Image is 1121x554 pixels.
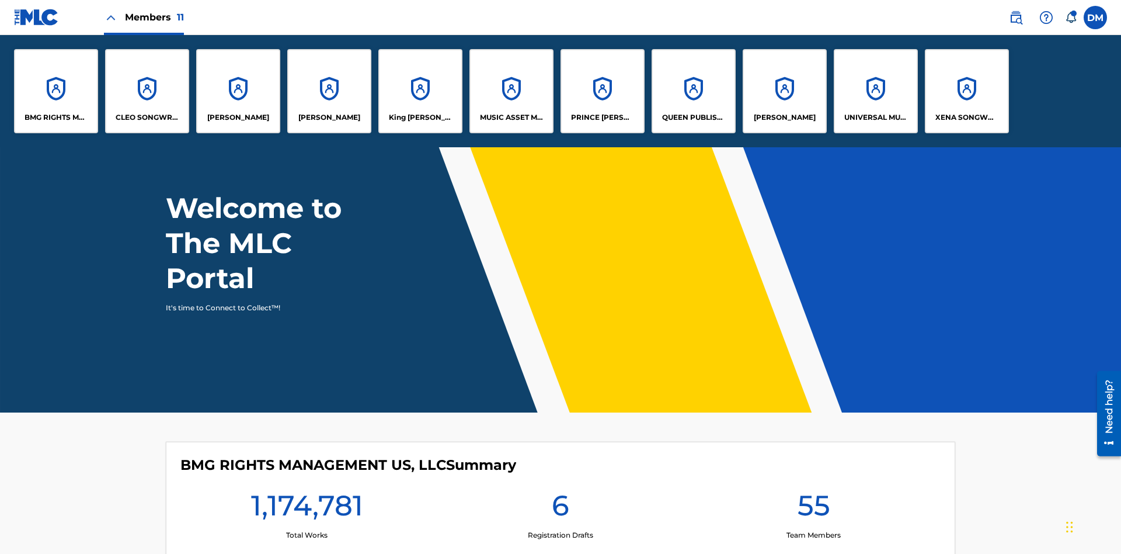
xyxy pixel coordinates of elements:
h4: BMG RIGHTS MANAGEMENT US, LLC [180,456,516,474]
p: UNIVERSAL MUSIC PUB GROUP [844,112,908,123]
img: help [1039,11,1053,25]
p: Registration Drafts [528,530,593,541]
span: 11 [177,12,184,23]
h1: 55 [798,488,830,530]
a: AccountsPRINCE [PERSON_NAME] [560,49,645,133]
iframe: Resource Center [1088,366,1121,462]
div: User Menu [1084,6,1107,29]
p: Total Works [286,530,328,541]
p: MUSIC ASSET MANAGEMENT (MAM) [480,112,544,123]
a: AccountsQUEEN PUBLISHA [652,49,736,133]
div: Notifications [1065,12,1077,23]
p: BMG RIGHTS MANAGEMENT US, LLC [25,112,88,123]
a: AccountsCLEO SONGWRITER [105,49,189,133]
a: Accounts[PERSON_NAME] [287,49,371,133]
h1: Welcome to The MLC Portal [166,191,384,296]
p: XENA SONGWRITER [935,112,999,123]
a: AccountsMUSIC ASSET MANAGEMENT (MAM) [469,49,553,133]
img: Close [104,11,118,25]
div: Help [1035,6,1058,29]
p: RONALD MCTESTERSON [754,112,816,123]
a: Accounts[PERSON_NAME] [743,49,827,133]
p: ELVIS COSTELLO [207,112,269,123]
a: AccountsKing [PERSON_NAME] [378,49,462,133]
a: Public Search [1004,6,1028,29]
p: King McTesterson [389,112,452,123]
h1: 1,174,781 [251,488,363,530]
p: PRINCE MCTESTERSON [571,112,635,123]
div: Drag [1066,510,1073,545]
img: MLC Logo [14,9,59,26]
a: AccountsBMG RIGHTS MANAGEMENT US, LLC [14,49,98,133]
span: Members [125,11,184,24]
iframe: Chat Widget [1063,498,1121,554]
img: search [1009,11,1023,25]
h1: 6 [552,488,569,530]
a: AccountsUNIVERSAL MUSIC PUB GROUP [834,49,918,133]
p: Team Members [786,530,841,541]
p: EYAMA MCSINGER [298,112,360,123]
a: AccountsXENA SONGWRITER [925,49,1009,133]
p: CLEO SONGWRITER [116,112,179,123]
p: QUEEN PUBLISHA [662,112,726,123]
a: Accounts[PERSON_NAME] [196,49,280,133]
p: It's time to Connect to Collect™! [166,303,368,313]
